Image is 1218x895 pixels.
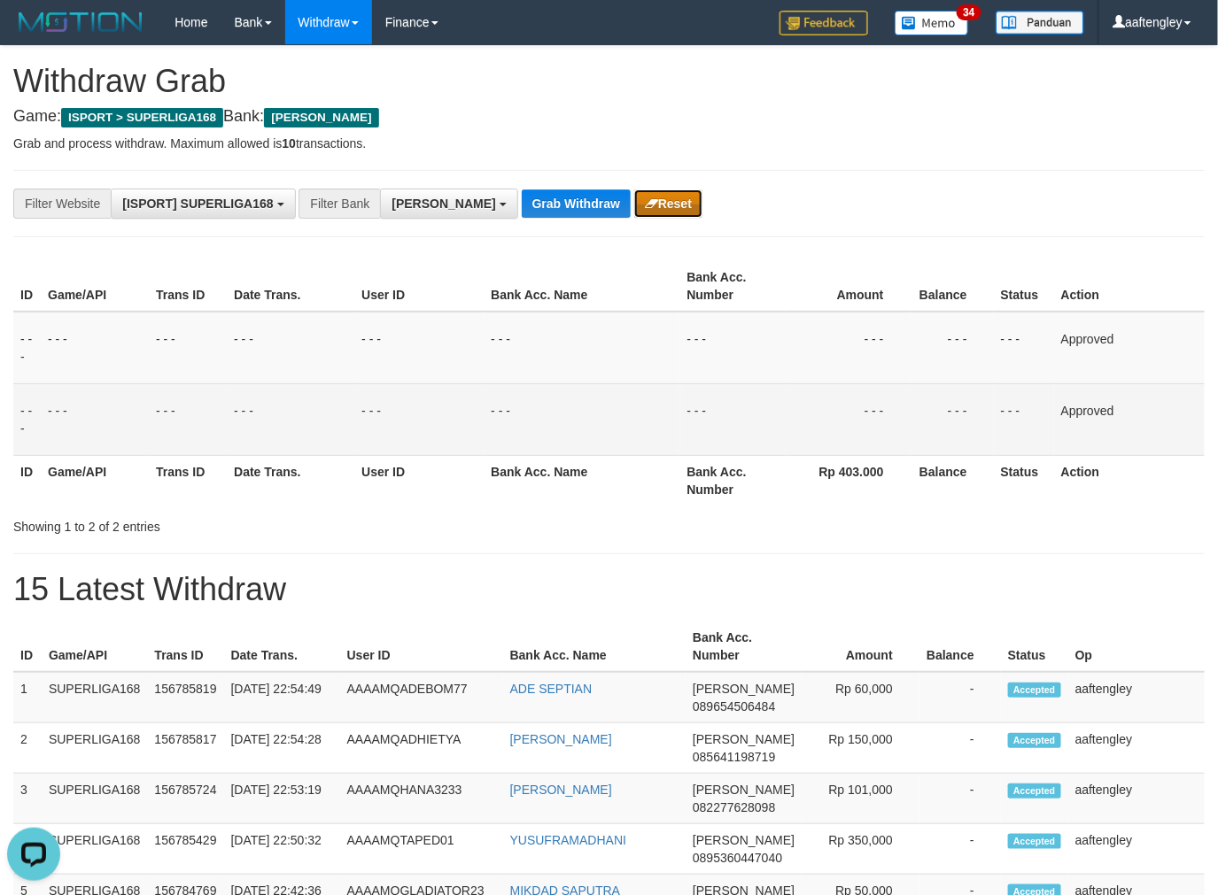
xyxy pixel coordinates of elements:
[911,455,994,505] th: Balance
[510,833,626,847] a: YUSUFRAMADHANI
[13,135,1205,152] p: Grab and process withdraw. Maximum allowed is transactions.
[354,261,484,312] th: User ID
[354,455,484,505] th: User ID
[13,108,1205,126] h4: Game: Bank:
[786,261,911,312] th: Amount
[510,783,612,797] a: [PERSON_NAME]
[147,621,223,672] th: Trans ID
[634,189,702,218] button: Reset
[42,774,148,824] td: SUPERLIGA168
[224,621,340,672] th: Date Trans.
[340,672,503,723] td: AAAAMQADEBOM77
[340,723,503,774] td: AAAAMQADHIETYA
[380,189,517,219] button: [PERSON_NAME]
[1068,824,1205,875] td: aaftengley
[957,4,981,20] span: 34
[61,108,223,127] span: ISPORT > SUPERLIGA168
[996,11,1084,35] img: panduan.png
[42,723,148,774] td: SUPERLIGA168
[147,672,223,723] td: 156785819
[1068,672,1205,723] td: aaftengley
[13,511,494,536] div: Showing 1 to 2 of 2 entries
[911,261,994,312] th: Balance
[340,824,503,875] td: AAAAMQTAPED01
[510,682,593,696] a: ADE SEPTIAN
[13,455,41,505] th: ID
[13,774,42,824] td: 3
[1054,261,1205,312] th: Action
[7,7,60,60] button: Open LiveChat chat widget
[147,824,223,875] td: 156785429
[122,197,273,211] span: [ISPORT] SUPERLIGA168
[802,672,919,723] td: Rp 60,000
[354,383,484,455] td: - - -
[680,261,786,312] th: Bank Acc. Number
[522,189,631,218] button: Grab Withdraw
[693,783,795,797] span: [PERSON_NAME]
[224,824,340,875] td: [DATE] 22:50:32
[1008,834,1061,849] span: Accepted
[484,261,679,312] th: Bank Acc. Name
[340,774,503,824] td: AAAAMQHANA3233
[693,682,795,696] span: [PERSON_NAME]
[1008,733,1061,748] span: Accepted
[13,9,148,35] img: MOTION_logo.png
[693,851,782,865] span: Copy 0895360447040 to clipboard
[911,312,994,384] td: - - -
[13,261,41,312] th: ID
[484,312,679,384] td: - - -
[13,621,42,672] th: ID
[299,189,380,219] div: Filter Bank
[693,732,795,746] span: [PERSON_NAME]
[41,383,149,455] td: - - -
[1068,774,1205,824] td: aaftengley
[994,455,1054,505] th: Status
[13,64,1205,99] h1: Withdraw Grab
[227,455,354,505] th: Date Trans.
[224,672,340,723] td: [DATE] 22:54:49
[919,824,1001,875] td: -
[13,312,41,384] td: - - -
[780,11,868,35] img: Feedback.jpg
[354,312,484,384] td: - - -
[13,189,111,219] div: Filter Website
[786,455,911,505] th: Rp 403.000
[227,312,354,384] td: - - -
[264,108,378,127] span: [PERSON_NAME]
[147,774,223,824] td: 156785724
[994,383,1054,455] td: - - -
[1008,683,1061,698] span: Accepted
[1068,723,1205,774] td: aaftengley
[686,621,802,672] th: Bank Acc. Number
[13,383,41,455] td: - - -
[13,672,42,723] td: 1
[1054,383,1205,455] td: Approved
[802,723,919,774] td: Rp 150,000
[149,312,227,384] td: - - -
[693,699,775,714] span: Copy 089654506484 to clipboard
[693,800,775,814] span: Copy 082277628098 to clipboard
[147,723,223,774] td: 156785817
[802,774,919,824] td: Rp 101,000
[41,261,149,312] th: Game/API
[227,261,354,312] th: Date Trans.
[503,621,686,672] th: Bank Acc. Name
[693,750,775,764] span: Copy 085641198719 to clipboard
[484,383,679,455] td: - - -
[1054,455,1205,505] th: Action
[994,261,1054,312] th: Status
[1054,312,1205,384] td: Approved
[41,455,149,505] th: Game/API
[42,824,148,875] td: SUPERLIGA168
[1008,783,1061,799] span: Accepted
[149,383,227,455] td: - - -
[392,197,495,211] span: [PERSON_NAME]
[42,672,148,723] td: SUPERLIGA168
[227,383,354,455] td: - - -
[149,455,227,505] th: Trans ID
[224,723,340,774] td: [DATE] 22:54:28
[340,621,503,672] th: User ID
[802,824,919,875] td: Rp 350,000
[786,383,911,455] td: - - -
[510,732,612,746] a: [PERSON_NAME]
